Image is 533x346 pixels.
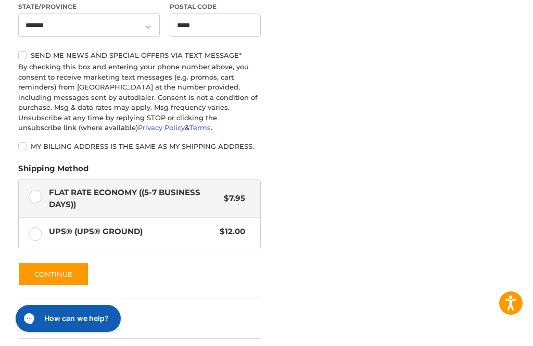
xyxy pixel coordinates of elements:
span: UPS® (UPS® Ground) [49,226,214,238]
label: My billing address is the same as my shipping address. [18,142,261,150]
a: Privacy Policy [138,123,185,132]
div: By checking this box and entering your phone number above, you consent to receive marketing text ... [18,62,261,133]
a: Terms [189,123,211,132]
label: Postal Code [170,2,261,11]
span: $12.00 [214,226,245,238]
label: Send me news and special offers via text message* [18,51,261,59]
span: $7.95 [219,193,245,204]
legend: Shipping Method [18,163,88,180]
span: Flat Rate Economy ((5-7 Business Days)) [49,187,219,210]
label: State/Province [18,2,160,11]
iframe: Gorgias live chat messenger [10,301,124,336]
button: Continue [18,262,89,286]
